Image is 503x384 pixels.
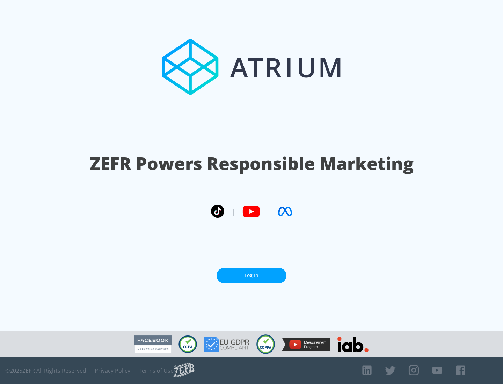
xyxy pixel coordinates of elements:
h1: ZEFR Powers Responsible Marketing [90,152,414,176]
img: IAB [337,337,369,352]
img: Facebook Marketing Partner [134,335,172,353]
img: CCPA Compliant [178,335,197,353]
span: | [267,206,271,217]
span: © 2025 ZEFR All Rights Reserved [5,367,86,374]
a: Terms of Use [139,367,174,374]
img: GDPR Compliant [204,337,249,352]
img: YouTube Measurement Program [282,338,330,351]
a: Log In [217,268,286,283]
img: COPPA Compliant [256,334,275,354]
a: Privacy Policy [95,367,130,374]
span: | [231,206,235,217]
